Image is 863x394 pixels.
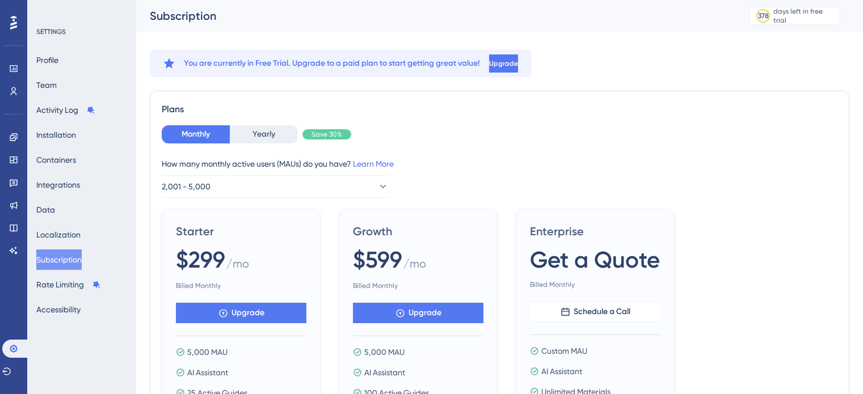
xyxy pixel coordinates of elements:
span: 5,000 MAU [364,345,405,359]
div: SETTINGS [36,27,128,36]
button: Integrations [36,175,80,195]
button: Upgrade [353,303,483,323]
span: Schedule a Call [574,305,630,319]
span: 5,000 MAU [187,345,228,359]
span: Starter [176,223,306,239]
span: AI Assistant [541,365,582,378]
span: Get a Quote [530,244,660,276]
span: $299 [176,244,225,276]
button: Monthly [162,125,230,143]
span: Billed Monthly [176,281,306,290]
span: Upgrade [409,306,441,320]
iframe: UserGuiding AI Assistant Launcher [815,349,849,383]
button: Data [36,200,55,220]
button: 2,001 - 5,000 [162,175,389,198]
span: / mo [226,256,249,277]
span: AI Assistant [187,366,228,379]
span: Growth [353,223,483,239]
span: $599 [353,244,402,276]
span: / mo [403,256,426,277]
span: Custom MAU [541,344,587,358]
div: Subscription [150,8,721,24]
button: Upgrade [176,303,306,323]
button: Activity Log [36,100,95,120]
span: Enterprise [530,223,660,239]
button: Schedule a Call [530,302,660,322]
div: days left in free trial [773,7,836,25]
button: Installation [36,125,76,145]
div: 378 [758,11,769,20]
span: Save 30% [311,130,342,139]
button: Containers [36,150,76,170]
span: Billed Monthly [530,280,660,289]
button: Upgrade [489,54,518,73]
span: Billed Monthly [353,281,483,290]
button: Yearly [230,125,298,143]
div: Plans [162,103,837,116]
div: How many monthly active users (MAUs) do you have? [162,157,837,171]
button: Team [36,75,57,95]
span: AI Assistant [364,366,405,379]
button: Localization [36,224,81,245]
span: You are currently in Free Trial. Upgrade to a paid plan to start getting great value! [184,57,480,70]
button: Rate Limiting [36,274,101,295]
button: Accessibility [36,299,81,320]
span: 2,001 - 5,000 [162,180,211,193]
button: Subscription [36,249,82,270]
button: Profile [36,50,58,70]
span: Upgrade [489,59,518,68]
a: Learn More [353,159,394,168]
span: Upgrade [231,306,264,320]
